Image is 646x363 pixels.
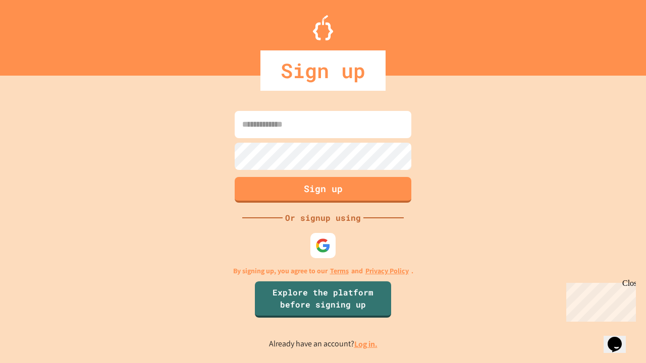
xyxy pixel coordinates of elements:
[315,238,331,253] img: google-icon.svg
[255,281,391,318] a: Explore the platform before signing up
[330,266,349,276] a: Terms
[354,339,378,349] a: Log in.
[235,177,411,203] button: Sign up
[4,4,70,64] div: Chat with us now!Close
[283,212,363,224] div: Or signup using
[313,15,333,40] img: Logo.svg
[260,50,386,91] div: Sign up
[269,338,378,350] p: Already have an account?
[365,266,409,276] a: Privacy Policy
[604,323,636,353] iframe: chat widget
[562,279,636,322] iframe: chat widget
[233,266,413,276] p: By signing up, you agree to our and .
